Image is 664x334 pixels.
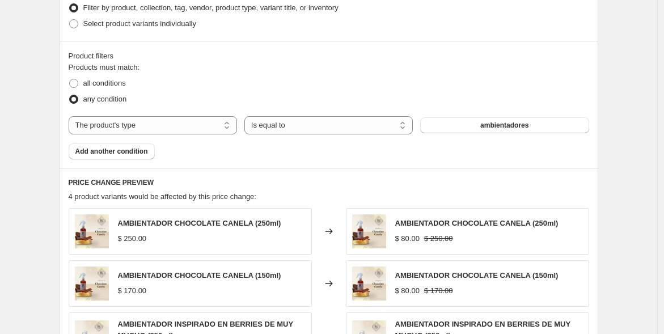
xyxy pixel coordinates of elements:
strike: $ 170.00 [424,285,453,297]
div: $ 170.00 [118,285,147,297]
div: Product filters [69,50,589,62]
span: Select product variants individually [83,19,196,28]
img: AmbientadoresPosters_11_80x.png [75,214,109,248]
span: Products must match: [69,63,140,71]
span: Add another condition [75,147,148,156]
span: AMBIENTADOR CHOCOLATE CANELA (150ml) [395,271,559,280]
div: $ 80.00 [395,285,420,297]
strike: $ 250.00 [424,233,453,244]
span: Filter by product, collection, tag, vendor, product type, variant title, or inventory [83,3,339,12]
span: AMBIENTADOR CHOCOLATE CANELA (250ml) [395,219,559,227]
div: $ 80.00 [395,233,420,244]
img: AmbientadoresPosters_11_80x.png [352,267,386,301]
button: Add another condition [69,143,155,159]
img: AmbientadoresPosters_11_80x.png [75,267,109,301]
span: ambientadores [480,121,528,130]
img: AmbientadoresPosters_11_80x.png [352,214,386,248]
span: AMBIENTADOR CHOCOLATE CANELA (150ml) [118,271,281,280]
h6: PRICE CHANGE PREVIEW [69,178,589,187]
span: all conditions [83,79,126,87]
div: $ 250.00 [118,233,147,244]
span: AMBIENTADOR CHOCOLATE CANELA (250ml) [118,219,281,227]
span: any condition [83,95,127,103]
button: ambientadores [420,117,589,133]
span: 4 product variants would be affected by this price change: [69,192,256,201]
